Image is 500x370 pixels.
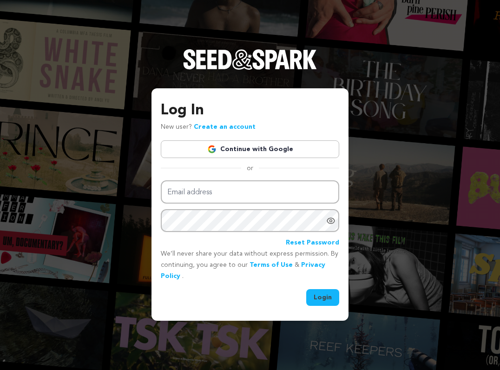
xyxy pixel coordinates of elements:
a: Create an account [194,124,256,130]
p: We’ll never share your data without express permission. By continuing, you agree to our & . [161,249,339,282]
a: Terms of Use [250,262,293,268]
h3: Log In [161,99,339,122]
a: Continue with Google [161,140,339,158]
a: Reset Password [286,238,339,249]
a: Privacy Policy [161,262,325,279]
img: Seed&Spark Logo [183,49,317,70]
p: New user? [161,122,256,133]
span: or [241,164,259,173]
img: Google logo [207,145,217,154]
input: Email address [161,180,339,204]
a: Seed&Spark Homepage [183,49,317,88]
a: Show password as plain text. Warning: this will display your password on the screen. [326,216,336,225]
button: Login [306,289,339,306]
